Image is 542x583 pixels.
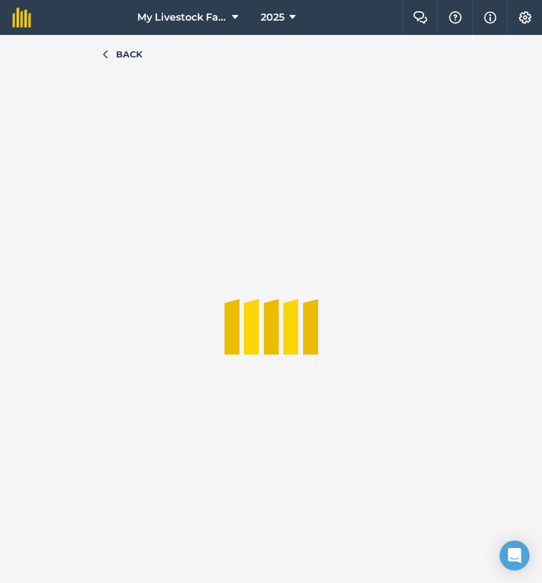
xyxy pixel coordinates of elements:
[137,10,227,25] span: My Livestock Farm
[518,11,533,24] img: A cog icon
[101,47,142,61] button: Back
[12,7,31,27] img: fieldmargin Logo
[484,10,496,25] img: svg+xml;base64,PHN2ZyB4bWxucz0iaHR0cDovL3d3dy53My5vcmcvMjAwMC9zdmciIHdpZHRoPSIxNyIgaGVpZ2h0PSIxNy...
[448,11,463,24] img: A question mark icon
[116,47,142,61] span: Back
[261,10,284,25] span: 2025
[500,541,530,571] div: Open Intercom Messenger
[413,11,428,24] img: Two speech bubbles overlapping with the left bubble in the forefront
